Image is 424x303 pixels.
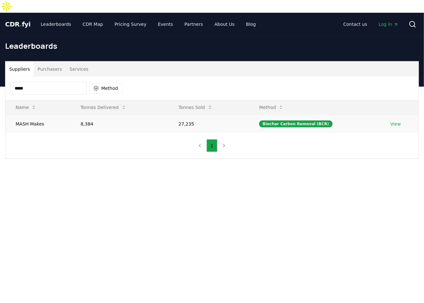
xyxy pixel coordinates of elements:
button: Name [11,101,41,114]
button: 1 [207,139,218,152]
button: Suppliers [5,61,34,77]
a: Pricing Survey [110,18,152,30]
button: Services [66,61,92,77]
a: CDR.fyi [5,20,31,29]
span: CDR fyi [5,20,31,28]
h1: Leaderboards [5,41,419,51]
a: Partners [180,18,208,30]
button: Tonnes Sold [173,101,218,114]
a: Contact us [338,18,372,30]
a: Blog [241,18,261,30]
td: 27,235 [168,115,249,133]
a: CDR Map [78,18,108,30]
a: Events [153,18,178,30]
a: Log in [374,18,404,30]
span: Log in [379,21,399,27]
a: View [391,121,401,127]
span: . [20,20,22,28]
nav: Main [36,18,261,30]
div: Biochar Carbon Removal (BCR) [259,120,332,127]
button: Tonnes Delivered [75,101,131,114]
button: Purchasers [34,61,66,77]
a: About Us [209,18,240,30]
nav: Main [338,18,404,30]
td: MASH Makes [5,115,70,133]
td: 8,384 [70,115,168,133]
button: Method [254,101,289,114]
button: Method [89,83,122,93]
a: Leaderboards [36,18,76,30]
